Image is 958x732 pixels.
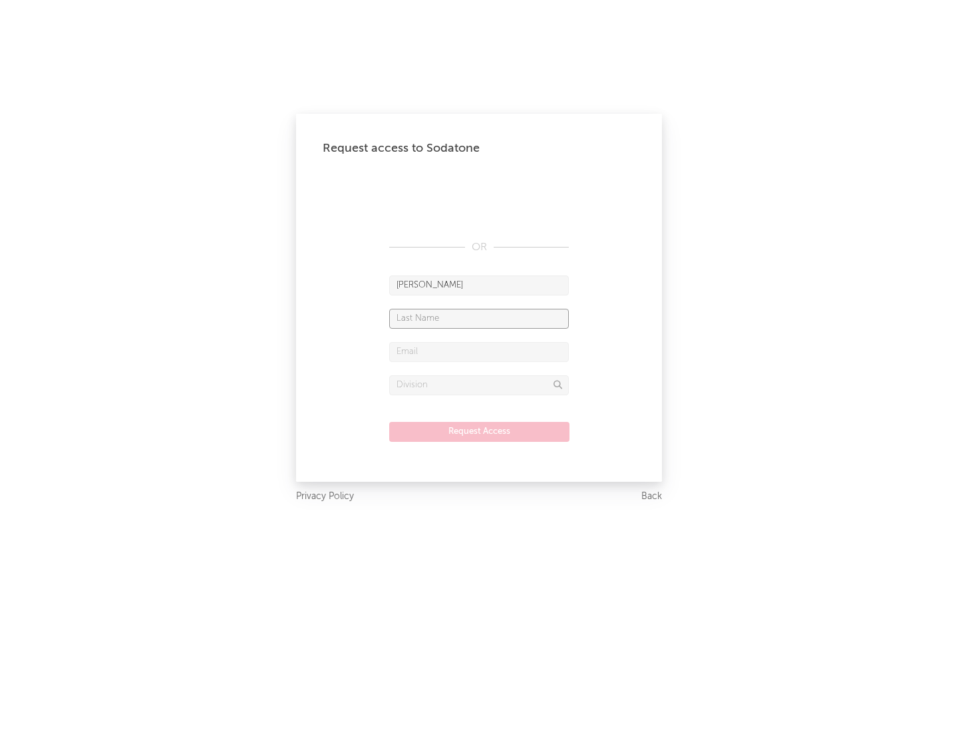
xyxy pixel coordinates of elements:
a: Privacy Policy [296,488,354,505]
input: Email [389,342,569,362]
div: OR [389,240,569,256]
input: Division [389,375,569,395]
a: Back [641,488,662,505]
button: Request Access [389,422,569,442]
input: First Name [389,275,569,295]
div: Request access to Sodatone [323,140,635,156]
input: Last Name [389,309,569,329]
